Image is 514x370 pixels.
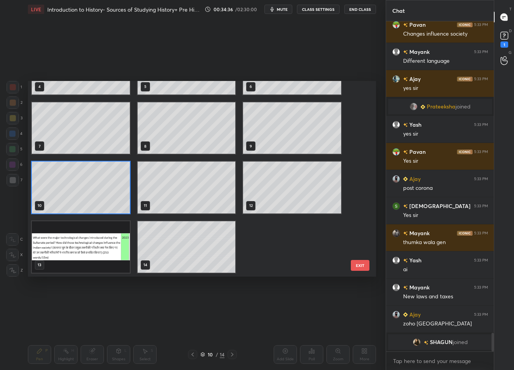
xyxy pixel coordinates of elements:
[408,229,429,237] h6: Mayank
[344,5,376,14] button: End Class
[6,158,22,171] div: 6
[386,21,494,351] div: grid
[457,231,473,236] img: iconic-dark.1390631f.png
[408,283,429,291] h6: Mayank
[474,312,488,317] div: 5:33 PM
[392,48,400,56] img: default.png
[408,175,421,183] h6: Ajay
[392,121,400,129] img: default.png
[429,339,452,345] span: SHAGUN
[403,320,488,328] div: zoho [GEOGRAPHIC_DATA]
[277,7,288,12] span: mute
[403,286,408,290] img: no-rating-badge.077c3623.svg
[403,231,408,236] img: no-rating-badge.077c3623.svg
[216,352,218,357] div: /
[386,0,411,21] p: Chat
[403,157,488,165] div: Yes sir
[474,177,488,181] div: 5:33 PM
[392,229,400,237] img: 3
[264,5,292,14] button: mute
[509,6,512,12] p: T
[392,311,400,318] img: 105d08a1b4b74e7298d55df340b1ee7b.72588511_3
[408,256,421,264] h6: Yash
[474,285,488,290] div: 5:33 PM
[7,174,22,186] div: 7
[7,264,23,277] div: Z
[351,260,369,271] button: EXIT
[28,81,362,277] div: grid
[509,28,512,34] p: D
[509,50,512,55] p: G
[500,41,508,48] div: 1
[403,50,408,54] img: no-rating-badge.077c3623.svg
[403,123,408,127] img: no-rating-badge.077c3623.svg
[403,239,488,246] div: thumka wala gen
[403,77,408,81] img: no-rating-badge.077c3623.svg
[412,338,420,346] img: f712695b7e95433fa99f64dd0a11f03c.jpg
[403,266,488,274] div: ai
[403,84,488,92] div: yes sir
[455,103,471,110] span: joined
[6,233,23,246] div: C
[410,103,417,110] img: 11ba2f892216432781f922fd4ba22e41.jpg
[408,148,426,156] h6: Pavan
[474,258,488,263] div: 5:33 PM
[408,202,471,210] h6: [DEMOGRAPHIC_DATA]
[403,30,488,38] div: Changes influence society
[7,96,22,109] div: 2
[474,77,488,81] div: 5:33 PM
[32,221,130,272] img: 1759320136DLG2DL.png
[474,231,488,236] div: 5:33 PM
[392,284,400,291] img: default.png
[392,256,400,264] img: default.png
[421,105,425,109] img: Learner_Badge_beginner_1_8b307cf2a0.svg
[392,75,400,83] img: 3
[474,204,488,208] div: 5:33 PM
[403,204,408,208] img: no-rating-badge.077c3623.svg
[408,75,421,83] h6: Ajay
[7,81,22,93] div: 1
[28,5,44,14] div: LIVE
[408,48,429,56] h6: Mayank
[403,150,408,154] img: no-rating-badge.077c3623.svg
[457,22,473,27] img: iconic-dark.1390631f.png
[452,339,467,345] span: joined
[392,175,400,183] img: 105d08a1b4b74e7298d55df340b1ee7b.72588511_3
[297,5,340,14] button: CLASS SETTINGS
[457,150,473,154] img: iconic-dark.1390631f.png
[474,150,488,154] div: 5:33 PM
[457,77,473,81] img: iconic-dark.1390631f.png
[403,312,408,317] img: Learner_Badge_beginner_1_8b307cf2a0.svg
[474,22,488,27] div: 5:33 PM
[403,293,488,301] div: New laws and taxes
[6,127,22,140] div: 4
[408,120,421,129] h6: Yash
[392,202,400,210] img: 3
[47,6,202,13] h4: Introduction to History- Sources of Studying History+ Pre Historic [GEOGRAPHIC_DATA]
[474,122,488,127] div: 5:33 PM
[220,351,224,358] div: 14
[408,21,426,29] h6: Pavan
[403,184,488,192] div: post corona
[423,341,428,345] img: no-rating-badge.077c3623.svg
[474,50,488,54] div: 5:33 PM
[427,103,455,110] span: Prateeksha
[207,352,214,357] div: 10
[403,212,488,219] div: Yes sir
[392,148,400,156] img: 12d115b898314e8890d0cc77518db8a0.jpg
[403,258,408,263] img: no-rating-badge.077c3623.svg
[408,310,421,318] h6: Ajay
[7,112,22,124] div: 3
[403,177,408,181] img: Learner_Badge_beginner_1_8b307cf2a0.svg
[403,23,408,27] img: no-rating-badge.077c3623.svg
[6,143,22,155] div: 5
[6,249,23,261] div: X
[403,57,488,65] div: Different language
[403,130,488,138] div: yes sir
[392,21,400,29] img: 12d115b898314e8890d0cc77518db8a0.jpg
